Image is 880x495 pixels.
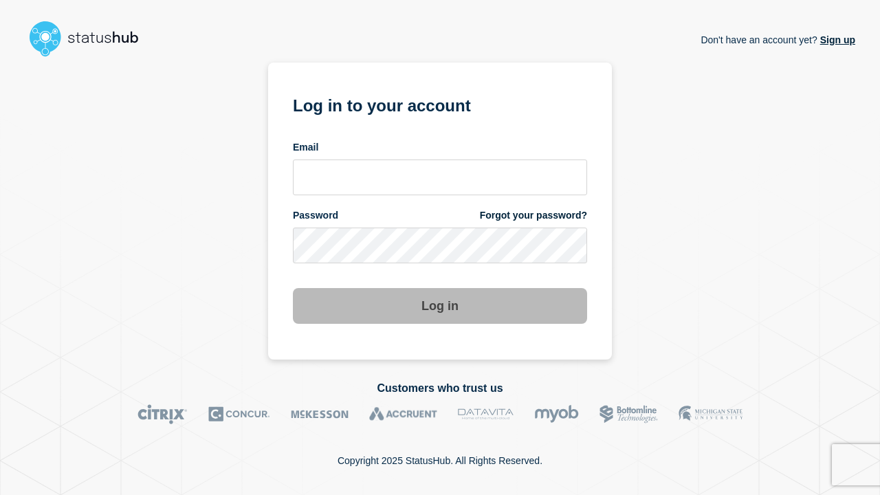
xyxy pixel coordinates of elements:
[458,404,514,424] img: DataVita logo
[293,159,587,195] input: email input
[293,141,318,154] span: Email
[817,34,855,45] a: Sign up
[701,23,855,56] p: Don't have an account yet?
[338,455,542,466] p: Copyright 2025 StatusHub. All Rights Reserved.
[293,288,587,324] button: Log in
[369,404,437,424] img: Accruent logo
[293,91,587,117] h1: Log in to your account
[679,404,742,424] img: MSU logo
[293,209,338,222] span: Password
[25,382,855,395] h2: Customers who trust us
[534,404,579,424] img: myob logo
[208,404,270,424] img: Concur logo
[599,404,658,424] img: Bottomline logo
[293,228,587,263] input: password input
[25,16,155,60] img: StatusHub logo
[137,404,188,424] img: Citrix logo
[291,404,349,424] img: McKesson logo
[480,209,587,222] a: Forgot your password?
